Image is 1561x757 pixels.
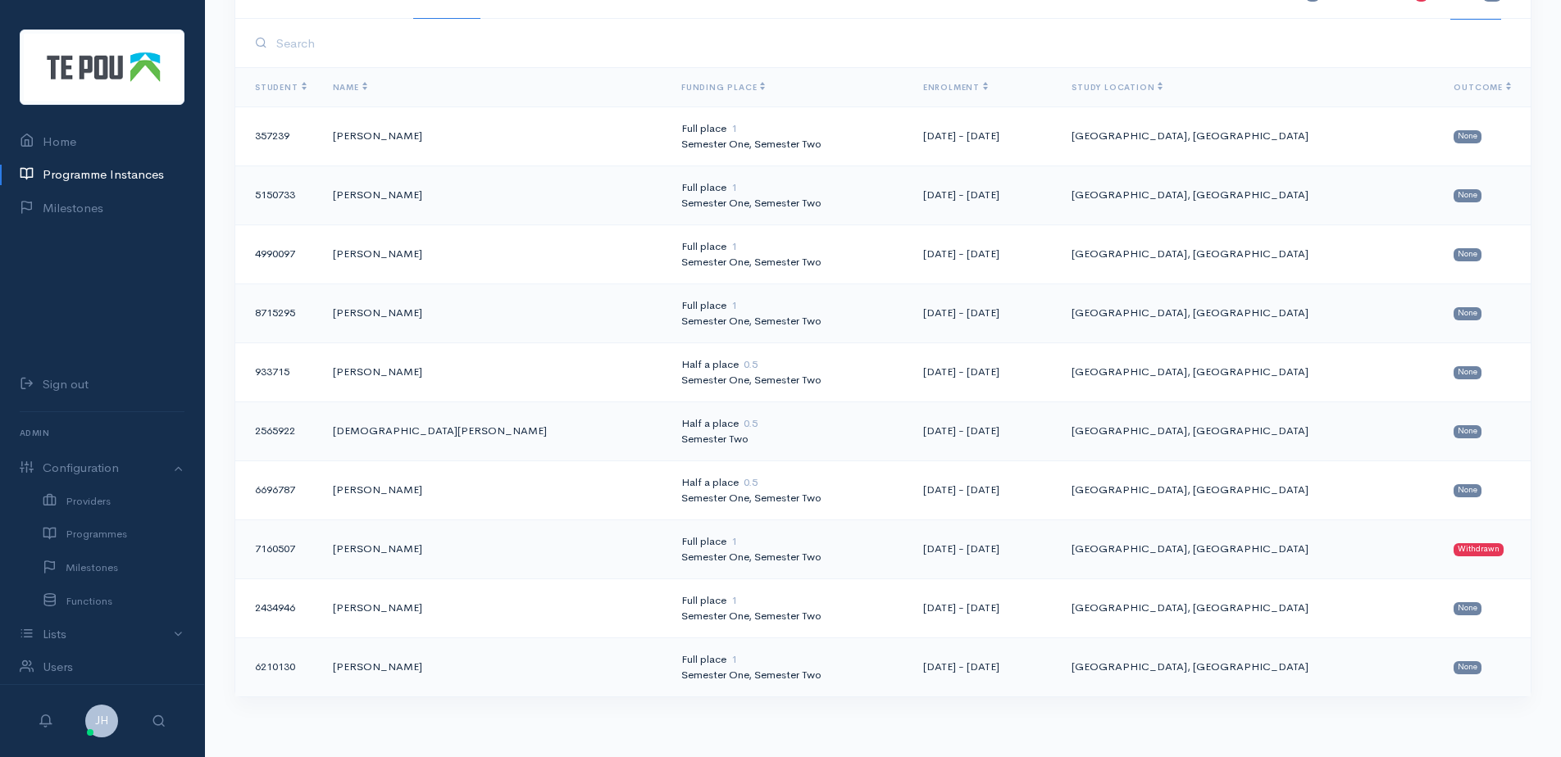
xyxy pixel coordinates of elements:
[681,490,897,506] div: Semester One, Semester Two
[1454,425,1481,438] span: None
[668,283,910,342] td: Full place
[668,165,910,224] td: Full place
[910,578,1058,637] td: [DATE] - [DATE]
[320,165,668,224] td: [PERSON_NAME]
[1454,543,1504,556] span: Withdrawn
[1058,401,1440,460] td: [GEOGRAPHIC_DATA], [GEOGRAPHIC_DATA]
[320,107,668,165] td: [PERSON_NAME]
[681,82,765,93] span: Funding Place
[1454,307,1481,320] span: None
[85,705,118,737] span: JH
[320,283,668,342] td: [PERSON_NAME]
[668,107,910,165] td: Full place
[910,283,1058,342] td: [DATE] - [DATE]
[923,82,988,93] span: Enrolment
[744,475,758,489] span: 0.5
[668,578,910,637] td: Full place
[85,712,118,728] a: JH
[235,401,320,460] td: 2565922
[744,357,758,371] span: 0.5
[1058,637,1440,696] td: [GEOGRAPHIC_DATA], [GEOGRAPHIC_DATA]
[668,460,910,519] td: Half a place
[1454,189,1481,202] span: None
[681,195,897,211] div: Semester One, Semester Two
[1454,130,1481,143] span: None
[235,224,320,283] td: 4990097
[235,283,320,342] td: 8715295
[744,416,758,430] span: 0.5
[1058,460,1440,519] td: [GEOGRAPHIC_DATA], [GEOGRAPHIC_DATA]
[1454,248,1481,261] span: None
[235,107,320,165] td: 357239
[681,313,897,329] div: Semester One, Semester Two
[668,637,910,696] td: Full place
[668,224,910,283] td: Full place
[1058,342,1440,401] td: [GEOGRAPHIC_DATA], [GEOGRAPHIC_DATA]
[731,593,737,607] span: 1
[681,549,897,565] div: Semester One, Semester Two
[731,652,737,666] span: 1
[271,26,1511,60] input: Search
[681,667,897,683] div: Semester One, Semester Two
[910,224,1058,283] td: [DATE] - [DATE]
[668,342,910,401] td: Half a place
[681,608,897,624] div: Semester One, Semester Two
[320,224,668,283] td: [PERSON_NAME]
[1058,165,1440,224] td: [GEOGRAPHIC_DATA], [GEOGRAPHIC_DATA]
[333,82,367,93] span: Name
[320,401,668,460] td: [DEMOGRAPHIC_DATA][PERSON_NAME]
[731,298,737,312] span: 1
[681,254,897,270] div: Semester One, Semester Two
[1058,107,1440,165] td: [GEOGRAPHIC_DATA], [GEOGRAPHIC_DATA]
[910,342,1058,401] td: [DATE] - [DATE]
[1072,82,1163,93] span: Study Location
[668,519,910,578] td: Full place
[235,519,320,578] td: 7160507
[910,637,1058,696] td: [DATE] - [DATE]
[320,519,668,578] td: [PERSON_NAME]
[910,165,1058,224] td: [DATE] - [DATE]
[20,422,184,444] h6: Admin
[20,29,184,105] img: Te Pou
[910,460,1058,519] td: [DATE] - [DATE]
[731,121,737,135] span: 1
[1058,283,1440,342] td: [GEOGRAPHIC_DATA], [GEOGRAPHIC_DATA]
[1454,602,1481,615] span: None
[910,107,1058,165] td: [DATE] - [DATE]
[320,578,668,637] td: [PERSON_NAME]
[320,460,668,519] td: [PERSON_NAME]
[1058,578,1440,637] td: [GEOGRAPHIC_DATA], [GEOGRAPHIC_DATA]
[731,180,737,194] span: 1
[1058,519,1440,578] td: [GEOGRAPHIC_DATA], [GEOGRAPHIC_DATA]
[235,578,320,637] td: 2434946
[235,342,320,401] td: 933715
[681,431,897,447] div: Semester Two
[1058,224,1440,283] td: [GEOGRAPHIC_DATA], [GEOGRAPHIC_DATA]
[681,136,897,152] div: Semester One, Semester Two
[731,239,737,253] span: 1
[910,401,1058,460] td: [DATE] - [DATE]
[1454,661,1481,674] span: None
[255,82,307,93] span: Student
[731,534,737,548] span: 1
[235,165,320,224] td: 5150733
[681,372,897,388] div: Semester One, Semester Two
[320,637,668,696] td: [PERSON_NAME]
[910,519,1058,578] td: [DATE] - [DATE]
[235,637,320,696] td: 6210130
[1454,82,1511,93] span: Outcome
[235,460,320,519] td: 6696787
[1454,484,1481,497] span: None
[1454,366,1481,379] span: None
[320,342,668,401] td: [PERSON_NAME]
[668,401,910,460] td: Half a place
